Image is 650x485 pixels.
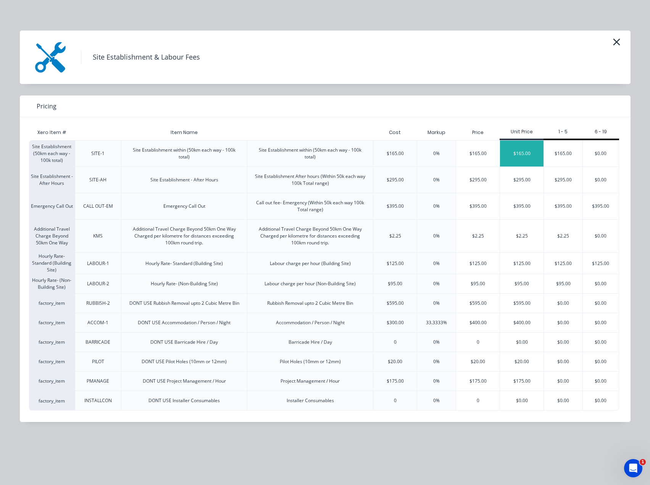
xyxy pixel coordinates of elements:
[583,193,619,219] div: $395.00
[29,313,75,332] div: factory_item
[267,300,353,307] div: Rubbish Removal upto 2 Cubic Metre Bin
[500,193,544,219] div: $395.00
[387,260,404,267] div: $125.00
[500,253,544,274] div: $125.00
[84,397,112,404] div: INSTALLCON
[388,280,402,287] div: $95.00
[544,141,582,167] div: $165.00
[583,391,619,410] div: $0.00
[456,391,500,410] div: 0
[281,378,340,385] div: Project Management / Hour
[417,125,456,140] div: Markup
[456,274,500,293] div: $95.00
[29,167,75,193] div: Site Establishment - After Hours
[433,300,440,307] div: 0%
[544,274,582,293] div: $95.00
[433,260,440,267] div: 0%
[92,358,104,365] div: PILOT
[387,203,404,210] div: $395.00
[544,313,582,332] div: $0.00
[500,167,544,193] div: $295.00
[31,38,69,76] img: Site Establishment & Labour Fees
[389,233,401,239] div: $2.25
[151,280,218,287] div: Hourly Rate- (Non-Building Site)
[456,294,500,313] div: $595.00
[253,226,367,246] div: Additional Travel Charge Beyond 50km One Way Charged per kilometre for distances exceeding 100km ...
[544,167,582,193] div: $295.00
[426,319,447,326] div: 33.3333%
[253,173,367,187] div: Site Establishment After hours (Within 50k each way 100k Total range)
[583,141,619,167] div: $0.00
[583,294,619,313] div: $0.00
[29,252,75,274] div: Hourly Rate- Standard (Building Site)
[583,274,619,293] div: $0.00
[433,233,440,239] div: 0%
[142,358,227,365] div: DONT USE Pilot Holes (10mm or 12mm)
[86,300,110,307] div: RUBBISH-2
[583,352,619,371] div: $0.00
[624,459,642,477] iframe: Intercom live chat
[143,378,226,385] div: DONT USE Project Management / Hour
[37,102,56,111] span: Pricing
[433,150,440,157] div: 0%
[500,141,544,167] div: $165.00
[544,220,582,252] div: $2.25
[456,372,500,391] div: $175.00
[456,193,500,219] div: $395.00
[544,253,582,274] div: $125.00
[544,193,582,219] div: $395.00
[500,391,544,410] div: $0.00
[583,167,619,193] div: $0.00
[500,220,544,252] div: $2.25
[29,140,75,167] div: Site Establishment (50km each way - 100k total)
[29,371,75,391] div: factory_item
[253,199,367,213] div: Call out fee- Emergency (Within 50k each way 100k Total range)
[500,313,544,332] div: $400.00
[433,280,440,287] div: 0%
[387,300,404,307] div: $595.00
[394,397,397,404] div: 0
[150,176,218,183] div: Site Establishment - After Hours
[544,294,582,313] div: $0.00
[544,128,582,135] div: 1 - 5
[387,319,404,326] div: $300.00
[387,378,404,385] div: $175.00
[433,397,440,404] div: 0%
[373,125,417,140] div: Cost
[394,339,397,346] div: 0
[500,333,544,352] div: $0.00
[29,391,75,411] div: factory_item
[583,333,619,352] div: $0.00
[87,260,109,267] div: LABOUR-1
[29,274,75,293] div: Hourly Rate- (Non-Building Site)
[433,358,440,365] div: 0%
[81,50,211,65] h4: Site Establishment & Labour Fees
[456,167,500,193] div: $295.00
[456,313,500,332] div: $400.00
[583,220,619,252] div: $0.00
[583,372,619,391] div: $0.00
[270,260,351,267] div: Labour charge per hour (Building Site)
[150,339,218,346] div: DONT USE Barricade Hire / Day
[265,280,356,287] div: Labour charge per hour (Non-Building Site)
[85,339,110,346] div: BARRICADE
[127,147,241,160] div: Site Establishment within (50km each way - 100k total)
[500,294,544,313] div: $595.00
[456,141,500,167] div: $165.00
[544,333,582,352] div: $0.00
[87,319,108,326] div: ACCOM-1
[544,391,582,410] div: $0.00
[129,300,239,307] div: DONT USE Rubbish Removal upto 2 Cubic Metre Bin
[456,333,500,352] div: 0
[388,358,402,365] div: $20.00
[433,176,440,183] div: 0%
[148,397,220,404] div: DONT USE Installer Consumables
[163,203,205,210] div: Emergency Call Out
[280,358,341,365] div: Pilot Holes (10mm or 12mm)
[29,219,75,252] div: Additional Travel Charge Beyond 50km One Way
[29,193,75,219] div: Emergency Call Out
[500,372,544,391] div: $175.00
[387,176,404,183] div: $295.00
[138,319,231,326] div: DONT USE Accommodation / Person / Night
[29,332,75,352] div: factory_item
